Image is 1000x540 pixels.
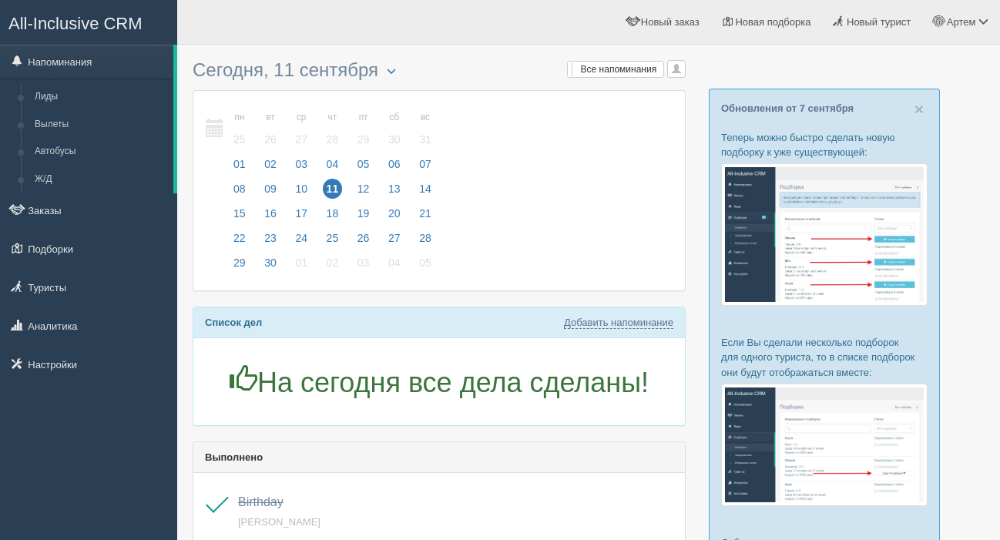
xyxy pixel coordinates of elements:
a: 03 [287,156,316,180]
span: 29 [230,253,250,273]
a: 01 [225,156,254,180]
a: Добавить напоминание [564,317,673,329]
span: 30 [384,129,404,149]
a: 30 [256,254,285,279]
a: 08 [225,180,254,205]
b: Список дел [205,317,262,328]
span: 04 [384,253,404,273]
span: 03 [354,253,374,273]
span: 18 [323,203,343,223]
a: Birthday [238,495,284,508]
span: 14 [415,179,435,199]
span: 26 [354,228,374,248]
span: 25 [230,129,250,149]
span: 20 [384,203,404,223]
span: 05 [354,154,374,174]
a: 02 [318,254,347,279]
a: 05 [349,156,378,180]
a: 29 [225,254,254,279]
h1: На сегодня все дела сделаны! [205,365,673,398]
span: × [914,100,924,118]
span: 21 [415,203,435,223]
span: 05 [415,253,435,273]
a: 07 [411,156,436,180]
span: 09 [260,179,280,199]
small: пт [354,111,374,124]
a: 04 [380,254,409,279]
span: 08 [230,179,250,199]
span: 24 [291,228,311,248]
a: 24 [287,230,316,254]
a: 27 [380,230,409,254]
button: Close [914,101,924,117]
a: [PERSON_NAME] [238,516,320,528]
a: 23 [256,230,285,254]
a: 28 [411,230,436,254]
a: 26 [349,230,378,254]
img: %D0%BF%D0%BE%D0%B4%D0%B1%D0%BE%D1%80%D0%BA%D0%B8-%D0%B3%D1%80%D1%83%D0%BF%D0%BF%D0%B0-%D1%81%D1%8... [721,384,928,506]
a: 19 [349,205,378,230]
a: пн 25 [225,102,254,156]
span: 17 [291,203,311,223]
a: 06 [380,156,409,180]
a: 11 [318,180,347,205]
a: Вылеты [28,111,173,139]
span: 23 [260,228,280,248]
a: вс 31 [411,102,436,156]
a: 01 [287,254,316,279]
span: Новый турист [847,16,911,28]
span: 28 [415,228,435,248]
span: 01 [230,154,250,174]
span: Все напоминания [581,64,657,75]
span: Новый заказ [641,16,700,28]
span: 02 [260,154,280,174]
span: 31 [415,129,435,149]
p: Если Вы сделали несколько подборок для одного туриста, то в списке подборок они будут отображатьс... [721,335,928,379]
span: 30 [260,253,280,273]
span: 15 [230,203,250,223]
span: 04 [323,154,343,174]
a: 03 [349,254,378,279]
a: ср 27 [287,102,316,156]
a: 04 [318,156,347,180]
span: 13 [384,179,404,199]
small: ср [291,111,311,124]
a: Обновления от 7 сентября [721,102,854,114]
span: 02 [323,253,343,273]
a: вт 26 [256,102,285,156]
a: 17 [287,205,316,230]
a: 21 [411,205,436,230]
a: 18 [318,205,347,230]
a: Автобусы [28,138,173,166]
a: чт 28 [318,102,347,156]
a: 12 [349,180,378,205]
a: All-Inclusive CRM [1,1,176,43]
img: %D0%BF%D0%BE%D0%B4%D0%B1%D0%BE%D1%80%D0%BA%D0%B0-%D1%82%D1%83%D1%80%D0%B8%D1%81%D1%82%D1%83-%D1%8... [721,163,928,306]
span: 19 [354,203,374,223]
span: 10 [291,179,311,199]
b: Выполнено [205,451,263,463]
span: 26 [260,129,280,149]
small: чт [323,111,343,124]
span: 28 [323,129,343,149]
a: сб 30 [380,102,409,156]
span: 06 [384,154,404,174]
small: пн [230,111,250,124]
span: 11 [323,179,343,199]
span: 12 [354,179,374,199]
span: 27 [291,129,311,149]
span: 07 [415,154,435,174]
span: 03 [291,154,311,174]
span: Новая подборка [735,16,810,28]
span: 25 [323,228,343,248]
a: Ж/Д [28,166,173,193]
small: вт [260,111,280,124]
a: 25 [318,230,347,254]
a: 02 [256,156,285,180]
a: пт 29 [349,102,378,156]
span: 16 [260,203,280,223]
span: 22 [230,228,250,248]
span: 29 [354,129,374,149]
a: 16 [256,205,285,230]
